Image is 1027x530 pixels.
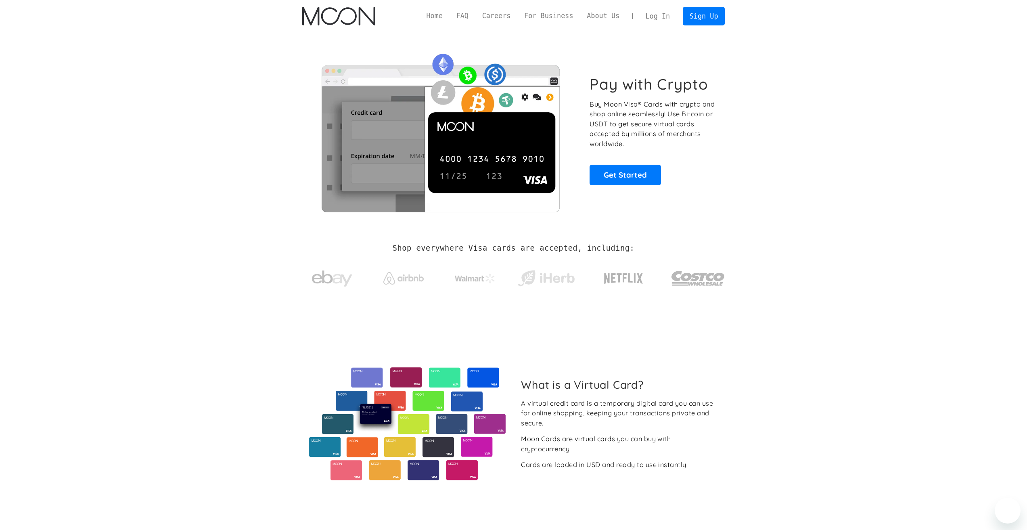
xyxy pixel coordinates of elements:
[302,7,375,25] img: Moon Logo
[521,434,718,454] div: Moon Cards are virtual cards you can buy with cryptocurrency.
[373,264,433,289] a: Airbnb
[302,48,579,212] img: Moon Cards let you spend your crypto anywhere Visa is accepted.
[383,272,424,285] img: Airbnb
[516,268,576,289] img: iHerb
[312,266,352,291] img: ebay
[302,7,375,25] a: home
[455,274,495,283] img: Walmart
[516,260,576,293] a: iHerb
[671,263,725,293] img: Costco
[445,266,505,287] a: Walmart
[590,165,661,185] a: Get Started
[683,7,725,25] a: Sign Up
[450,11,475,21] a: FAQ
[521,378,718,391] h2: What is a Virtual Card?
[308,367,507,480] img: Virtual cards from Moon
[671,255,725,297] a: Costco
[475,11,517,21] a: Careers
[302,258,362,295] a: ebay
[393,244,634,253] h2: Shop everywhere Visa cards are accepted, including:
[639,7,677,25] a: Log In
[521,460,688,470] div: Cards are loaded in USD and ready to use instantly.
[590,75,708,93] h1: Pay with Crypto
[420,11,450,21] a: Home
[603,268,644,289] img: Netflix
[590,99,716,149] p: Buy Moon Visa® Cards with crypto and shop online seamlessly! Use Bitcoin or USDT to get secure vi...
[521,398,718,428] div: A virtual credit card is a temporary digital card you can use for online shopping, keeping your t...
[580,11,626,21] a: About Us
[588,260,660,293] a: Netflix
[517,11,580,21] a: For Business
[995,498,1021,524] iframe: Mesajlaşma penceresini başlatma düğmesi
